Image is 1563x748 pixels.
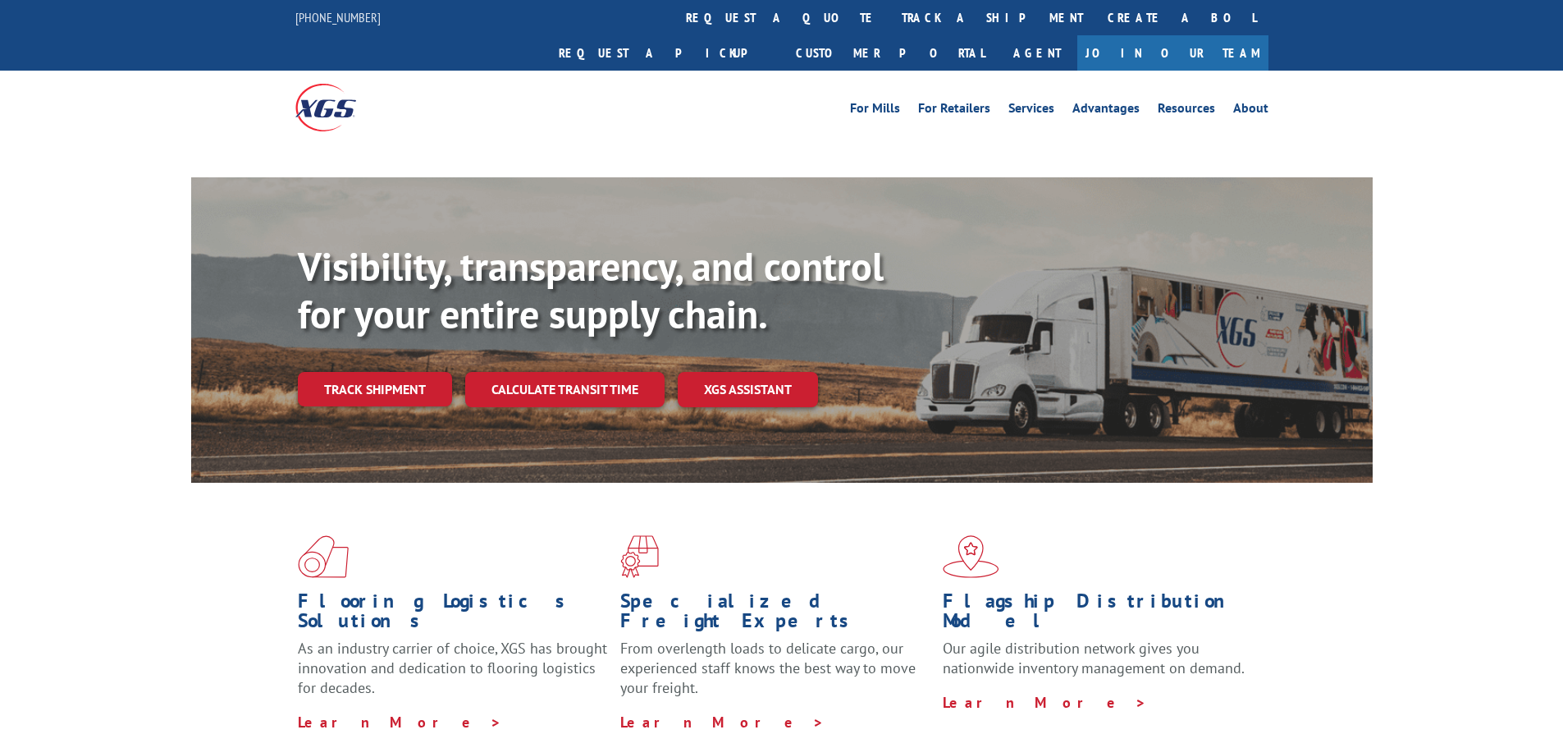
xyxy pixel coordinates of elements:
[997,35,1077,71] a: Agent
[1008,102,1054,120] a: Services
[943,639,1245,677] span: Our agile distribution network gives you nationwide inventory management on demand.
[943,591,1253,639] h1: Flagship Distribution Model
[850,102,900,120] a: For Mills
[1077,35,1268,71] a: Join Our Team
[298,535,349,578] img: xgs-icon-total-supply-chain-intelligence-red
[620,713,825,732] a: Learn More >
[943,693,1147,712] a: Learn More >
[918,102,990,120] a: For Retailers
[678,372,818,407] a: XGS ASSISTANT
[546,35,784,71] a: Request a pickup
[298,241,884,339] b: Visibility, transparency, and control for your entire supply chain.
[465,372,665,407] a: Calculate transit time
[943,535,999,578] img: xgs-icon-flagship-distribution-model-red
[1158,102,1215,120] a: Resources
[620,535,659,578] img: xgs-icon-focused-on-flooring-red
[620,639,930,712] p: From overlength loads to delicate cargo, our experienced staff knows the best way to move your fr...
[298,639,607,697] span: As an industry carrier of choice, XGS has brought innovation and dedication to flooring logistics...
[1233,102,1268,120] a: About
[784,35,997,71] a: Customer Portal
[620,591,930,639] h1: Specialized Freight Experts
[298,713,502,732] a: Learn More >
[295,9,381,25] a: [PHONE_NUMBER]
[1072,102,1140,120] a: Advantages
[298,591,608,639] h1: Flooring Logistics Solutions
[298,372,452,406] a: Track shipment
